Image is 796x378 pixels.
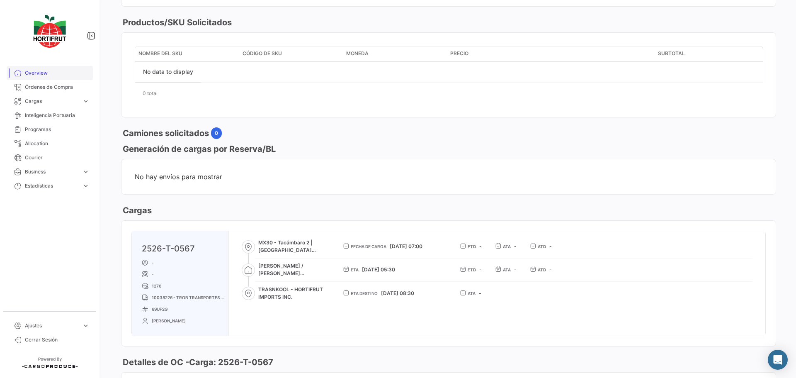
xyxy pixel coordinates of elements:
[25,182,79,190] span: Estadísticas
[239,46,343,61] datatable-header-cell: Código de SKU
[135,46,239,61] datatable-header-cell: Nombre del SKU
[215,129,218,137] span: 0
[142,259,225,266] p: -
[7,151,93,165] a: Courier
[25,154,90,161] span: Courier
[658,50,685,57] span: Subtotal
[390,243,422,249] span: [DATE] 07:00
[152,306,168,312] span: 69UF2G
[514,243,517,249] span: -
[468,290,476,297] span: ATA
[479,266,482,273] span: -
[343,46,447,61] datatable-header-cell: Moneda
[25,98,79,105] span: Cargas
[152,271,154,278] span: -
[7,66,93,80] a: Overview
[152,283,161,289] span: 1276
[25,322,79,329] span: Ajustes
[7,137,93,151] a: Allocation
[7,108,93,122] a: Inteligencia Portuaria
[25,112,90,119] span: Inteligencia Portuaria
[142,244,195,254] a: 2526-T-0567
[450,50,468,57] span: Precio
[258,286,330,301] span: TRASNKOOL - HORTIFRUT IMPORTS INC.
[351,266,359,273] span: ETA
[135,173,762,181] span: No hay envíos para mostrar
[82,168,90,176] span: expand_more
[362,266,395,273] span: [DATE] 05:30
[82,182,90,190] span: expand_more
[152,317,186,324] span: [PERSON_NAME]
[549,266,552,273] span: -
[25,83,90,91] span: Órdenes de Compra
[25,126,90,133] span: Programas
[346,50,369,57] span: Moneda
[351,290,378,297] span: ETA Destino
[258,239,330,254] span: MX30 - Tacámbaro 2 | [GEOGRAPHIC_DATA][PERSON_NAME]
[135,83,762,104] div: 0 total
[538,243,546,250] span: ATD
[25,168,79,176] span: Business
[479,243,482,249] span: -
[29,10,70,53] img: logo-hortifrut.svg
[121,356,273,368] h3: Detalles de OC - Carga: 2526-T-0567
[351,243,386,250] span: Fecha de carga
[138,50,182,57] span: Nombre del SKU
[7,80,93,94] a: Órdenes de Compra
[7,122,93,137] a: Programas
[121,127,209,139] h3: Camiones solicitados
[503,266,511,273] span: ATA
[82,98,90,105] span: expand_more
[538,266,546,273] span: ATD
[503,243,511,250] span: ATA
[243,50,282,57] span: Código de SKU
[25,69,90,77] span: Overview
[381,290,414,296] span: [DATE] 08:30
[152,294,225,301] span: 10038226 - TROB TRANSPORTES SA DE CV
[25,336,90,344] span: Cerrar Sesión
[549,243,552,249] span: -
[514,266,517,273] span: -
[121,143,276,155] h3: Generación de cargas por Reserva/BL
[468,266,476,273] span: ETD
[82,322,90,329] span: expand_more
[768,350,788,370] div: Abrir Intercom Messenger
[121,205,152,216] h3: Cargas
[121,17,232,28] h3: Productos/SKU Solicitados
[135,62,201,83] div: No data to display
[258,262,330,277] span: [PERSON_NAME] / [PERSON_NAME] [PERSON_NAME]
[479,290,481,296] span: -
[25,140,90,147] span: Allocation
[468,243,476,250] span: ETD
